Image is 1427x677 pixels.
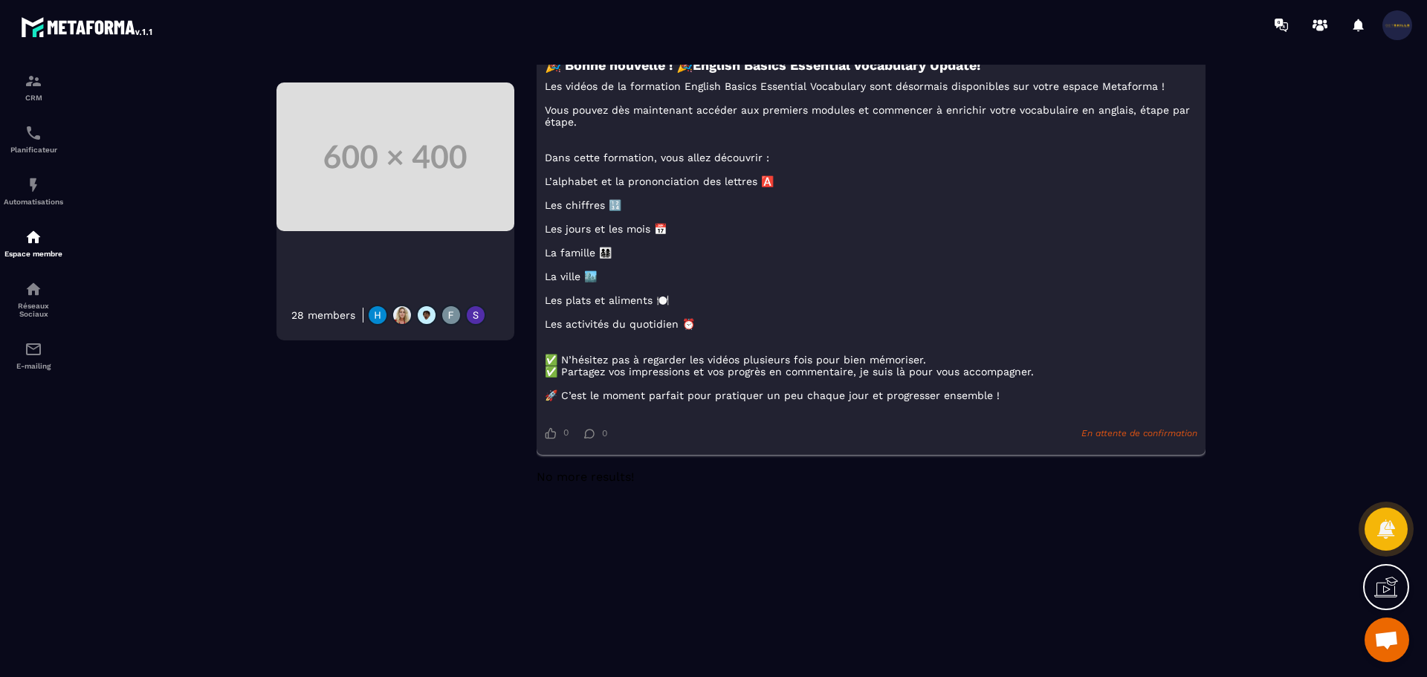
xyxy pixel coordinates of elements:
div: 28 members [291,309,355,321]
p: Planificateur [4,146,63,154]
img: automations [25,228,42,246]
img: logo [21,13,155,40]
p: Réseaux Sociaux [4,302,63,318]
span: 0 [563,427,569,439]
a: formationformationCRM [4,61,63,113]
p: Les vidéos de la formation English Basics Essential Vocabulary sont désormais disponibles sur vot... [545,80,1197,401]
a: automationsautomationsAutomatisations [4,165,63,217]
p: CRM [4,94,63,102]
div: Ouvrir le chat [1365,618,1409,662]
a: automationsautomationsEspace membre [4,217,63,269]
img: social-network [25,280,42,298]
img: https://production-metaforma-bucket.s3.fr-par.scw.cloud/production-metaforma-bucket/users/Septemb... [416,305,437,325]
img: https://production-metaforma-bucket.s3.fr-par.scw.cloud/production-metaforma-bucket/users/August2... [441,305,462,325]
p: E-mailing [4,362,63,370]
img: scheduler [25,124,42,142]
img: https://production-metaforma-bucket.s3.fr-par.scw.cloud/production-metaforma-bucket/users/August2... [392,305,412,325]
a: schedulerschedulerPlanificateur [4,113,63,165]
a: emailemailE-mailing [4,329,63,381]
img: https://production-metaforma-bucket.s3.fr-par.scw.cloud/production-metaforma-bucket/users/August2... [367,305,388,325]
h3: 🎉 Bonne nouvelle ! 🎉English Basics Essential Vocabulary Update! [545,57,1197,73]
span: No more results! [537,470,634,484]
p: Espace membre [4,250,63,258]
i: En attente de confirmation [1081,428,1197,438]
img: https://production-metaforma-bucket.s3.fr-par.scw.cloud/production-metaforma-bucket/users/August2... [465,305,486,325]
img: formation [25,72,42,90]
img: Community background [276,82,514,231]
img: email [25,340,42,358]
a: social-networksocial-networkRéseaux Sociaux [4,269,63,329]
img: automations [25,176,42,194]
p: Automatisations [4,198,63,206]
span: 0 [602,428,607,438]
